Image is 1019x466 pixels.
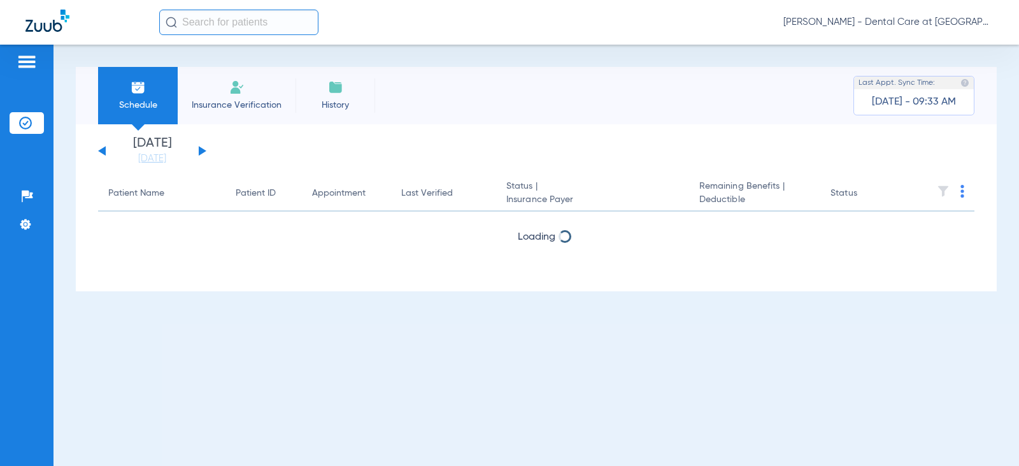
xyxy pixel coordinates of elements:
span: Last Appt. Sync Time: [859,76,935,89]
input: Search for patients [159,10,318,35]
img: filter.svg [937,185,950,198]
img: last sync help info [960,78,969,87]
div: Patient Name [108,187,164,200]
div: Last Verified [401,187,453,200]
th: Status [820,176,906,212]
div: Patient ID [236,187,292,200]
span: History [305,99,366,112]
img: Zuub Logo [25,10,69,32]
img: group-dot-blue.svg [960,185,964,198]
span: Insurance Verification [187,99,286,112]
span: Deductible [699,193,810,207]
span: [PERSON_NAME] - Dental Care at [GEOGRAPHIC_DATA] [783,16,994,29]
div: Patient ID [236,187,276,200]
th: Remaining Benefits | [689,176,820,212]
div: Appointment [312,187,366,200]
img: History [328,80,343,95]
li: [DATE] [114,137,190,165]
a: [DATE] [114,152,190,165]
span: Schedule [108,99,168,112]
img: Manual Insurance Verification [229,80,245,95]
span: [DATE] - 09:33 AM [872,96,956,108]
img: Schedule [131,80,146,95]
span: Insurance Payer [506,193,679,207]
img: Search Icon [166,17,177,28]
span: Loading [518,232,555,242]
th: Status | [496,176,689,212]
div: Appointment [312,187,381,200]
div: Patient Name [108,187,215,200]
div: Last Verified [401,187,486,200]
img: hamburger-icon [17,54,37,69]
